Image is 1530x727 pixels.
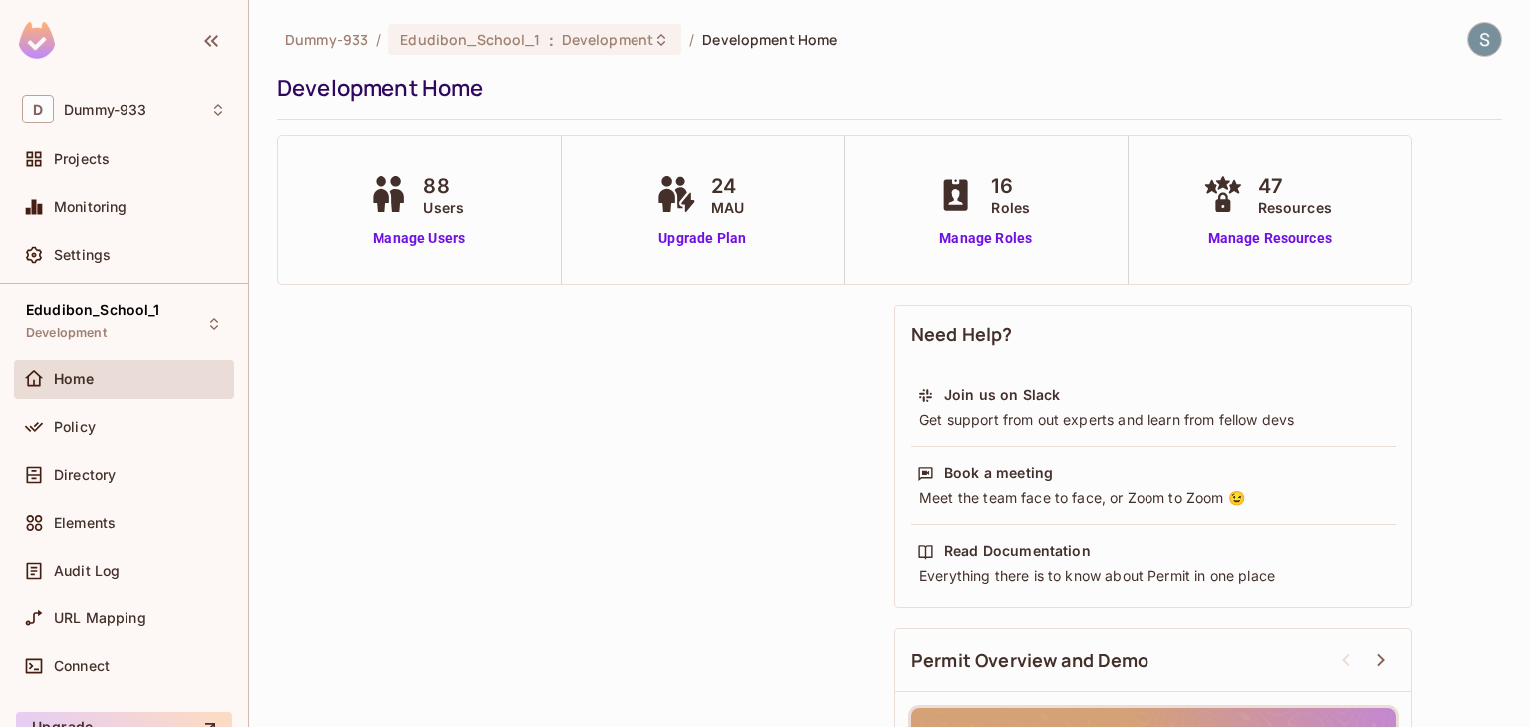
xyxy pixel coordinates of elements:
span: Policy [54,419,96,435]
li: / [689,30,694,49]
span: 88 [423,171,464,201]
span: Audit Log [54,563,120,579]
div: Meet the team face to face, or Zoom to Zoom 😉 [917,488,1390,508]
div: Get support from out experts and learn from fellow devs [917,410,1390,430]
span: Workspace: Dummy-933 [64,102,146,118]
span: Development [562,30,653,49]
img: Saba Riyaz [1468,23,1501,56]
span: Roles [991,197,1030,218]
span: Projects [54,151,110,167]
li: / [376,30,381,49]
span: Monitoring [54,199,127,215]
span: Settings [54,247,111,263]
span: Home [54,371,95,387]
a: Manage Roles [931,228,1040,249]
div: Development Home [277,73,1492,103]
img: SReyMgAAAABJRU5ErkJggg== [19,22,55,59]
span: Resources [1258,197,1332,218]
span: Elements [54,515,116,531]
div: Read Documentation [944,541,1091,561]
span: 24 [711,171,744,201]
a: Manage Users [364,228,474,249]
span: Need Help? [911,322,1013,347]
a: Manage Resources [1198,228,1342,249]
div: Everything there is to know about Permit in one place [917,566,1390,586]
span: Development [26,325,107,341]
span: URL Mapping [54,610,146,626]
span: D [22,95,54,123]
span: Connect [54,658,110,674]
span: MAU [711,197,744,218]
span: Directory [54,467,116,483]
span: Permit Overview and Demo [911,648,1149,673]
span: 47 [1258,171,1332,201]
span: 16 [991,171,1030,201]
span: Edudibon_School_1 [400,30,540,49]
span: Development Home [702,30,837,49]
span: : [548,32,555,48]
span: the active workspace [285,30,368,49]
a: Upgrade Plan [651,228,754,249]
div: Book a meeting [944,463,1053,483]
span: Users [423,197,464,218]
span: Edudibon_School_1 [26,302,160,318]
div: Join us on Slack [944,385,1060,405]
